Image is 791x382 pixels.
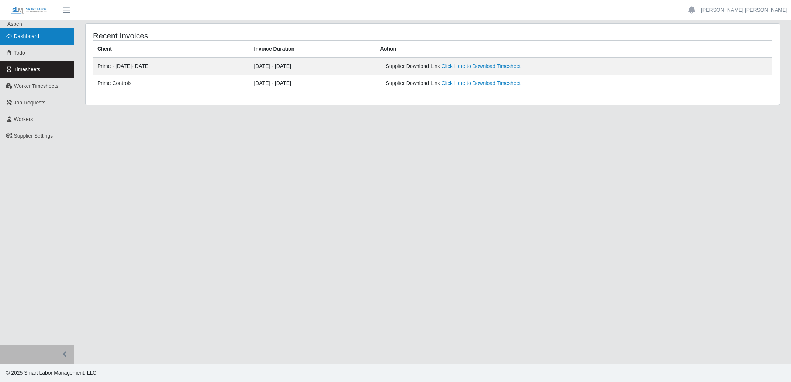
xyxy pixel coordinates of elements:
a: [PERSON_NAME] [PERSON_NAME] [701,6,787,14]
td: Prime - [DATE]-[DATE] [93,58,249,75]
div: Supplier Download Link: [386,62,633,70]
span: © 2025 Smart Labor Management, LLC [6,370,96,376]
span: Timesheets [14,66,41,72]
span: Worker Timesheets [14,83,58,89]
span: Workers [14,116,33,122]
span: Supplier Settings [14,133,53,139]
h4: Recent Invoices [93,31,370,40]
a: Click Here to Download Timesheet [442,63,521,69]
div: Supplier Download Link: [386,79,633,87]
th: Client [93,41,249,58]
span: Todo [14,50,25,56]
td: Prime Controls [93,75,249,92]
th: Action [376,41,772,58]
img: SLM Logo [10,6,47,14]
th: Invoice Duration [249,41,376,58]
span: Aspen [7,21,22,27]
td: [DATE] - [DATE] [249,58,376,75]
a: Click Here to Download Timesheet [442,80,521,86]
span: Dashboard [14,33,39,39]
td: [DATE] - [DATE] [249,75,376,92]
span: Job Requests [14,100,46,106]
